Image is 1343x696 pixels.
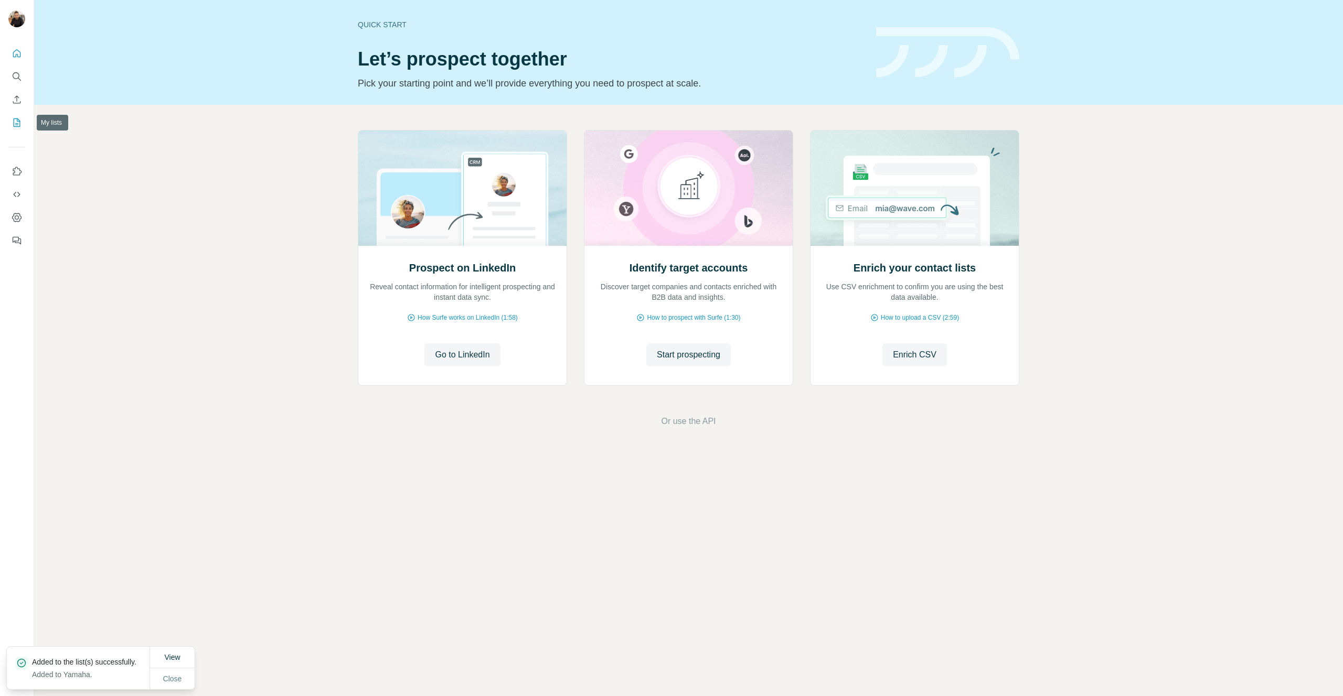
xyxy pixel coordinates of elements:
button: Or use the API [661,415,716,428]
h1: Let’s prospect together [358,49,864,70]
img: Enrich your contact lists [810,130,1019,246]
h2: Prospect on LinkedIn [409,260,516,275]
button: Go to LinkedIn [424,343,500,366]
span: Start prospecting [657,349,720,361]
img: Avatar [8,10,25,27]
button: Search [8,67,25,86]
p: Pick your starting point and we’ll provide everything you need to prospect at scale. [358,76,864,91]
button: Use Surfe API [8,185,25,204]
span: How to prospect with Surfe (1:30) [647,313,740,322]
button: My lists [8,113,25,132]
button: Use Surfe on LinkedIn [8,162,25,181]
p: Added to Yamaha. [32,669,145,680]
p: Added to the list(s) successfully. [32,657,145,667]
span: View [164,653,180,661]
img: Identify target accounts [584,130,793,246]
span: How Surfe works on LinkedIn (1:58) [418,313,518,322]
h2: Identify target accounts [630,260,748,275]
button: Feedback [8,231,25,250]
span: Enrich CSV [893,349,936,361]
span: Close [163,673,182,684]
button: Dashboard [8,208,25,227]
p: Discover target companies and contacts enriched with B2B data and insights. [595,281,782,302]
div: Quick start [358,19,864,30]
p: Reveal contact information for intelligent prospecting and instant data sync. [369,281,556,302]
button: Start prospecting [646,343,731,366]
img: Prospect on LinkedIn [358,130,567,246]
img: banner [876,27,1019,78]
button: Enrich CSV [8,90,25,109]
span: How to upload a CSV (2:59) [881,313,959,322]
span: Go to LinkedIn [435,349,489,361]
button: Quick start [8,44,25,63]
button: View [157,648,187,667]
h2: Enrich your contact lists [854,260,976,275]
button: Enrich CSV [882,343,947,366]
p: Use CSV enrichment to confirm you are using the best data available. [821,281,1008,302]
button: Close [156,669,189,688]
